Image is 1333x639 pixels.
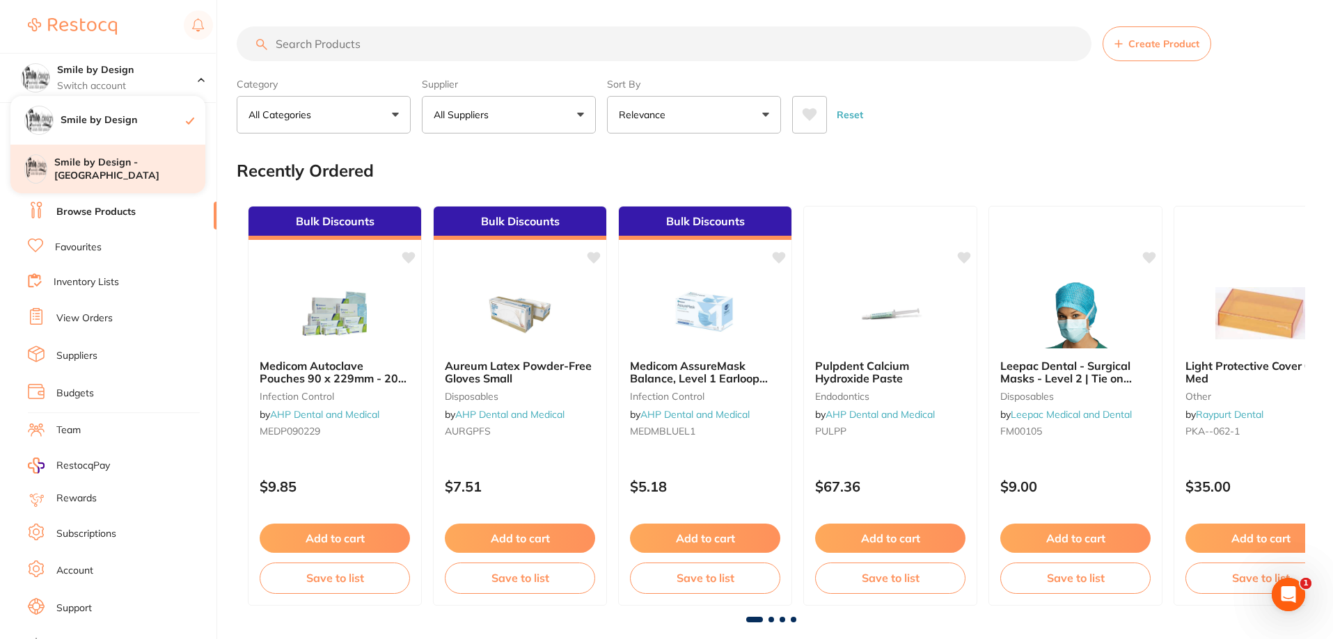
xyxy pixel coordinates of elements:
label: Sort By [607,78,781,90]
a: RestocqPay [28,458,110,474]
a: Restocq Logo [28,10,117,42]
span: by [815,408,935,421]
div: Bulk Discounts [249,207,421,240]
img: Medicom Autoclave Pouches 90 x 229mm - 200 per box [290,279,380,348]
img: Smile by Design [25,106,53,134]
img: Restocq Logo [28,18,117,35]
p: All Suppliers [434,108,494,122]
button: Reset [833,96,867,134]
a: Browse Products [56,205,136,219]
small: AURGPFS [445,426,595,437]
small: endodontics [815,391,965,402]
img: Leepac Dental - Surgical Masks - Level 2 | Tie on (Blue) - High Quality Dental Product [1030,279,1121,348]
a: AHP Dental and Medical [270,408,379,421]
button: Save to list [445,563,595,593]
button: Add to cart [260,524,410,553]
small: infection control [260,391,410,402]
a: AHP Dental and Medical [455,408,565,421]
b: Leepac Dental - Surgical Masks - Level 2 | Tie on (Blue) - High Quality Dental Product [1000,359,1151,385]
label: Category [237,78,411,90]
a: Account [56,564,93,578]
small: MEDMBLUEL1 [630,426,780,437]
a: Leepac Medical and Dental [1011,408,1132,421]
p: All Categories [249,108,317,122]
span: Create Product [1128,38,1199,49]
b: Medicom AssureMask Balance, Level 1 Earloop Masks, Blue - Box of 50 Masks [630,359,780,385]
span: by [1185,408,1263,421]
button: Add to cart [445,524,595,553]
a: Favourites [55,241,102,254]
img: Light Protective Cover 062 Med [1215,279,1306,348]
a: AHP Dental and Medical [826,408,935,421]
small: disposables [445,391,595,402]
button: Add to cart [815,524,965,553]
a: Subscriptions [56,527,116,541]
a: Suppliers [56,349,97,363]
button: All Categories [237,96,411,134]
p: Relevance [619,108,671,122]
span: 1 [1300,578,1311,589]
b: Medicom Autoclave Pouches 90 x 229mm - 200 per box [260,359,410,385]
button: All Suppliers [422,96,596,134]
p: $67.36 [815,478,965,494]
a: Support [56,601,92,615]
small: PULPP [815,426,965,437]
div: Bulk Discounts [619,207,791,240]
a: Rewards [56,492,97,505]
label: Supplier [422,78,596,90]
small: infection control [630,391,780,402]
p: $7.51 [445,478,595,494]
p: $9.85 [260,478,410,494]
h4: Smile by Design - [GEOGRAPHIC_DATA] [54,156,205,183]
h4: Smile by Design [61,113,186,127]
img: Pulpdent Calcium Hydroxide Paste [845,279,936,348]
p: Switch account [57,79,198,93]
small: disposables [1000,391,1151,402]
img: Smile by Design [22,64,49,92]
a: Raypurt Dental [1196,408,1263,421]
b: Aureum Latex Powder-Free Gloves Small [445,359,595,385]
small: MEDP090229 [260,426,410,437]
small: FM00105 [1000,426,1151,437]
button: Add to cart [1000,524,1151,553]
p: $9.00 [1000,478,1151,494]
h4: Smile by Design [57,63,198,77]
a: Inventory Lists [54,275,119,289]
iframe: Intercom live chat [1272,578,1305,611]
img: RestocqPay [28,458,45,474]
span: by [1000,408,1132,421]
button: Save to list [815,563,965,593]
span: RestocqPay [56,459,110,473]
span: by [260,408,379,421]
div: Bulk Discounts [434,207,606,240]
button: Create Product [1103,26,1211,61]
a: View Orders [56,312,113,325]
button: Save to list [630,563,780,593]
a: AHP Dental and Medical [640,408,750,421]
span: by [445,408,565,421]
b: Pulpdent Calcium Hydroxide Paste [815,359,965,385]
button: Save to list [260,563,410,593]
img: Medicom AssureMask Balance, Level 1 Earloop Masks, Blue - Box of 50 Masks [660,279,750,348]
p: $5.18 [630,478,780,494]
h2: Recently Ordered [237,161,374,181]
img: Smile by Design - North Sydney [25,155,47,177]
input: Search Products [237,26,1091,61]
img: Aureum Latex Powder-Free Gloves Small [475,279,565,348]
button: Add to cart [630,524,780,553]
button: Relevance [607,96,781,134]
button: Save to list [1000,563,1151,593]
a: Team [56,423,81,437]
a: Budgets [56,387,94,401]
span: by [630,408,750,421]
